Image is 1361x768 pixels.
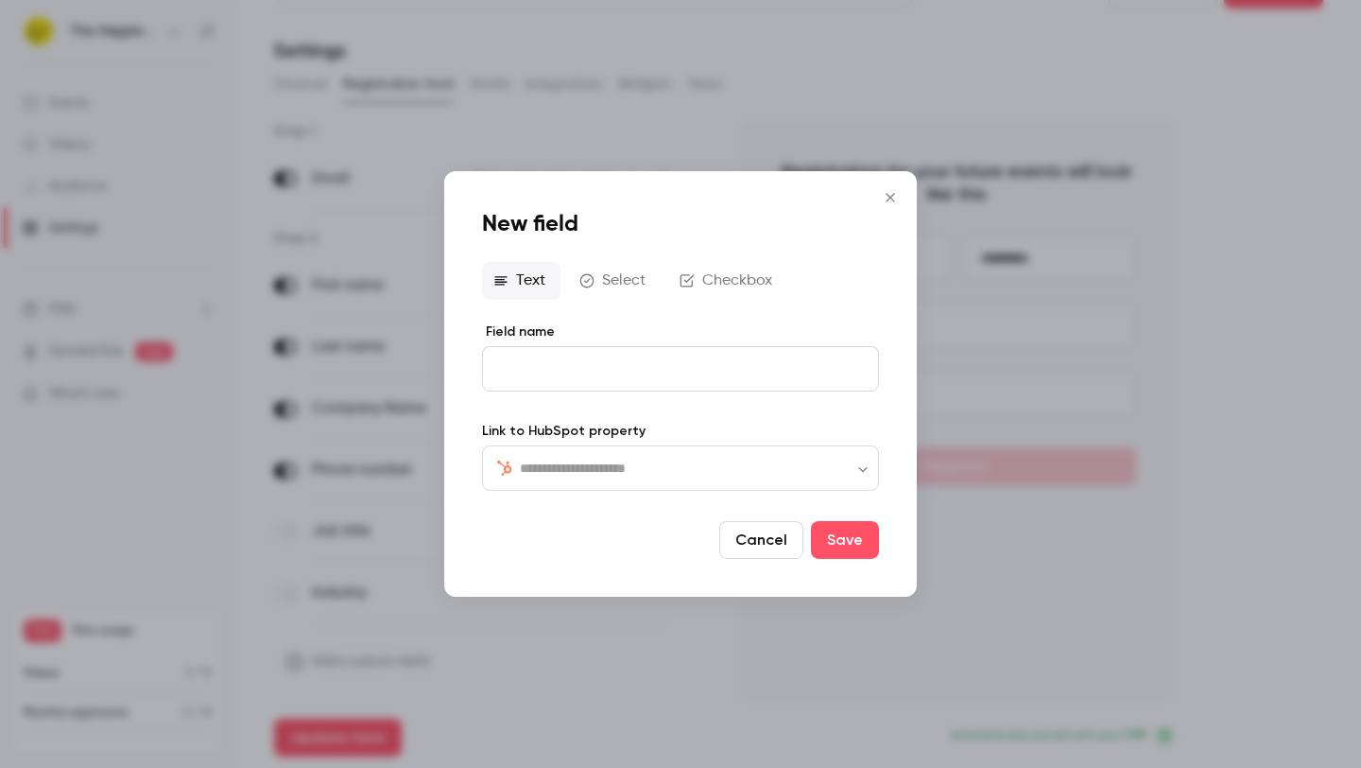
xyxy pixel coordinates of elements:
[482,209,879,239] h1: New field
[811,521,879,559] button: Save
[871,179,909,217] button: Close
[482,323,879,341] label: Field name
[568,262,661,300] button: Select
[482,422,879,441] label: Link to HubSpot property
[719,521,803,559] button: Cancel
[482,262,560,300] button: Text
[668,262,787,300] button: Checkbox
[853,460,872,479] button: Open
